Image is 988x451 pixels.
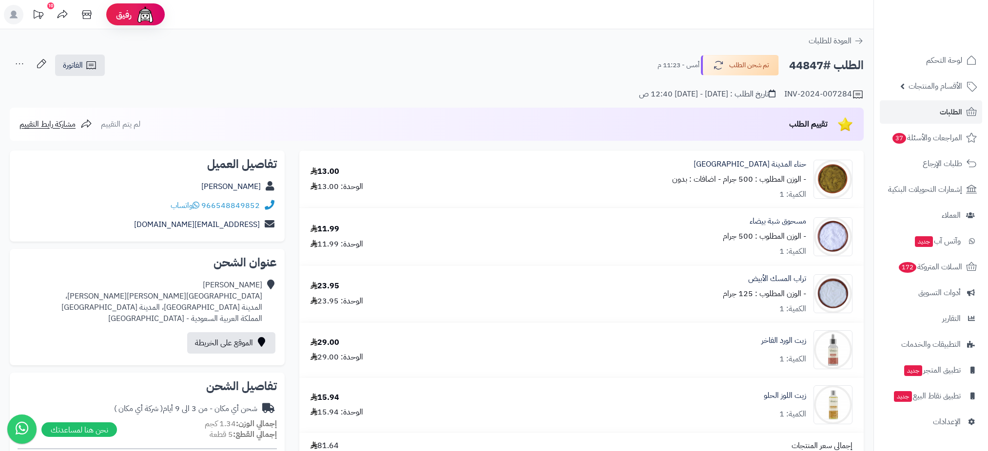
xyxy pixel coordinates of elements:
[880,307,982,330] a: التقارير
[694,159,806,170] a: حناء المدينة [GEOGRAPHIC_DATA]
[903,363,961,377] span: تطبيق المتجر
[764,390,806,401] a: زيت اللوز الحلو
[892,133,906,144] span: 37
[880,49,982,72] a: لوحة التحكم
[26,5,50,27] a: تحديثات المنصة
[789,118,828,130] span: تقييم الطلب
[893,389,961,403] span: تطبيق نقاط البيع
[672,173,721,185] small: - اضافات : بدون
[201,181,261,192] a: [PERSON_NAME]
[809,35,864,47] a: العودة للطلبات
[187,332,275,354] a: الموقع على الخريطة
[779,354,806,365] div: الكمية: 1
[114,403,257,414] div: شحن أي مكان - من 3 الى 9 أيام
[809,35,852,47] span: العودة للطلبات
[723,173,806,185] small: - الوزن المطلوب : 500 جرام
[748,273,806,284] a: تراب المسك الأبيض
[201,200,260,211] a: 966548849852
[888,183,962,196] span: إشعارات التحويلات البنكية
[723,230,806,242] small: - الوزن المطلوب : 500 جرام
[658,60,699,70] small: أمس - 11:23 م
[942,312,961,325] span: التقارير
[814,274,852,313] img: 1661715774-Musk%20Sand-90x90.jpg
[310,337,339,348] div: 29.00
[233,429,277,440] strong: إجمالي القطع:
[899,262,916,273] span: 172
[880,178,982,201] a: إشعارات التحويلات البنكية
[814,385,852,424] img: 1703318732-Nabateen%20Sweet%20Almond%20Oil-90x90.jpg
[310,281,339,292] div: 23.95
[915,236,933,247] span: جديد
[880,358,982,382] a: تطبيق المتجرجديد
[639,89,775,100] div: تاريخ الطلب : [DATE] - [DATE] 12:40 ص
[880,255,982,279] a: السلات المتروكة172
[880,204,982,227] a: العملاء
[894,391,912,402] span: جديد
[914,234,961,248] span: وآتس آب
[779,303,806,315] div: الكمية: 1
[880,229,982,253] a: وآتس آبجديد
[136,5,155,24] img: ai-face.png
[236,418,277,430] strong: إجمالي الوزن:
[171,200,199,211] a: واتساب
[761,335,806,346] a: زيت الورد الفاخر
[904,365,922,376] span: جديد
[750,216,806,227] a: مسحوق شبة بيضاء
[310,224,339,235] div: 11.99
[901,338,961,351] span: التطبيقات والخدمات
[101,118,140,130] span: لم يتم التقييم
[210,429,277,440] small: 5 قطعة
[19,118,76,130] span: مشاركة رابط التقييم
[310,166,339,177] div: 13.00
[926,54,962,67] span: لوحة التحكم
[310,239,363,250] div: الوحدة: 11.99
[310,296,363,307] div: الوحدة: 23.95
[310,181,363,192] div: الوحدة: 13.00
[55,55,105,76] a: الفاتورة
[205,418,277,430] small: 1.34 كجم
[814,330,852,369] img: 1690433571-Rose%20Oil%20-%20Web-90x90.jpg
[880,410,982,433] a: الإعدادات
[814,217,852,256] img: 1660069051-Alum%20Rock%20Powder-90x90.jpg
[909,79,962,93] span: الأقسام والمنتجات
[880,152,982,175] a: طلبات الإرجاع
[880,126,982,150] a: المراجعات والأسئلة37
[814,160,852,199] img: 1646396179-Henna-90x90.jpg
[779,246,806,257] div: الكمية: 1
[880,100,982,124] a: الطلبات
[898,260,962,274] span: السلات المتروكة
[134,219,260,230] a: [EMAIL_ADDRESS][DOMAIN_NAME]
[47,2,54,9] div: 10
[310,407,363,418] div: الوحدة: 15.94
[18,380,277,392] h2: تفاصيل الشحن
[933,415,961,429] span: الإعدادات
[918,286,961,300] span: أدوات التسويق
[922,26,979,46] img: logo-2.png
[18,257,277,268] h2: عنوان الشحن
[63,59,83,71] span: الفاتورة
[784,89,864,100] div: INV-2024-007284
[779,189,806,200] div: الكمية: 1
[779,409,806,420] div: الكمية: 1
[18,158,277,170] h2: تفاصيل العميل
[19,118,92,130] a: مشاركة رابط التقييم
[891,131,962,145] span: المراجعات والأسئلة
[116,9,132,20] span: رفيق
[114,403,163,414] span: ( شركة أي مكان )
[880,333,982,356] a: التطبيقات والخدمات
[723,288,806,300] small: - الوزن المطلوب : 125 جرام
[310,392,339,403] div: 15.94
[310,352,363,363] div: الوحدة: 29.00
[61,280,262,324] div: [PERSON_NAME] [GEOGRAPHIC_DATA][PERSON_NAME][PERSON_NAME]، المدينة [GEOGRAPHIC_DATA]، المدينة [GE...
[789,56,864,75] h2: الطلب #44847
[923,157,962,170] span: طلبات الإرجاع
[940,105,962,119] span: الطلبات
[880,384,982,408] a: تطبيق نقاط البيعجديد
[701,55,779,75] button: تم شحن الطلب
[942,208,961,222] span: العملاء
[880,281,982,304] a: أدوات التسويق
